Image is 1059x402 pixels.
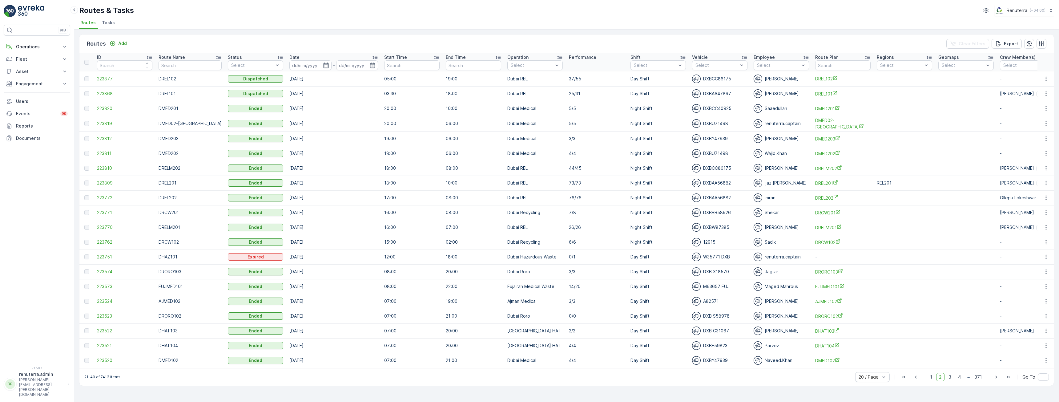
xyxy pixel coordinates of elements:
input: dd/mm/yyyy [336,60,378,70]
p: DMED203 [159,136,222,142]
p: Ended [249,136,262,142]
img: svg%3e [754,253,762,261]
a: DRELM202 [815,165,871,172]
img: svg%3e [692,149,701,158]
p: - [333,62,335,69]
img: svg%3e [754,297,762,306]
a: DRORO103 [815,269,871,275]
p: DREL101 [159,91,222,97]
a: DHAT103 [815,328,871,334]
p: End Time [446,54,466,60]
img: svg%3e [692,134,701,143]
a: 223524 [97,298,152,304]
p: Night Shift [630,150,686,156]
p: Date [289,54,300,60]
div: renuterra.captain [754,119,809,128]
p: 05:00 [384,76,440,82]
img: svg%3e [754,312,762,320]
td: [DATE] [286,176,381,190]
a: 223770 [97,224,152,230]
span: DRORO102 [815,313,871,319]
a: Reports [4,120,70,132]
td: [DATE] [286,116,381,131]
p: 5/5 [569,105,624,112]
p: Status [228,54,242,60]
td: [DATE] [286,279,381,294]
button: Export [992,39,1022,49]
p: Ended [249,269,262,275]
p: Add [118,40,127,47]
a: DMED202 [815,150,871,157]
a: 223522 [97,328,152,334]
p: Select [695,62,738,68]
input: Search [815,60,871,70]
p: Ended [249,357,262,363]
a: DREL102 [815,75,871,82]
td: [DATE] [286,86,381,101]
img: svg%3e [692,119,701,128]
p: Select [757,62,799,68]
img: svg%3e [692,327,701,335]
div: Wajid.Khan [754,149,809,158]
a: DHAT104 [815,343,871,349]
p: Ended [249,195,262,201]
a: DREL101 [815,91,871,97]
input: Search [446,60,501,70]
a: DMED102 [815,357,871,364]
span: 223521 [97,343,152,349]
p: - [1000,136,1055,142]
p: Documents [16,135,68,141]
p: - [1000,105,1055,112]
img: svg%3e [754,327,762,335]
img: svg%3e [754,119,762,128]
img: svg%3e [692,297,701,306]
p: Asset [16,68,58,75]
p: Night Shift [630,105,686,112]
td: [DATE] [286,323,381,338]
span: 223771 [97,209,152,216]
td: [DATE] [286,235,381,250]
p: Select [231,62,274,68]
div: Toggle Row Selected [84,91,89,96]
p: Dubai REL [507,76,563,82]
p: Ended [249,180,262,186]
button: Ended [228,135,283,142]
p: Performance [569,54,596,60]
span: 223762 [97,239,152,245]
p: Day Shift [630,91,686,97]
p: renuterra.admin [19,371,65,377]
div: Saaedullah [754,104,809,113]
td: [DATE] [286,250,381,264]
p: Engagement [16,81,58,87]
a: DRELM201 [815,224,871,231]
div: DXBCC40925 [692,104,747,113]
span: 223820 [97,105,152,112]
p: Night Shift [630,120,686,127]
p: Select [634,62,676,68]
p: Dubai Medical [507,120,563,127]
div: Toggle Row Selected [84,136,89,141]
div: Toggle Row Selected [84,106,89,111]
td: [DATE] [286,338,381,353]
img: svg%3e [754,238,762,246]
p: - [1000,120,1055,127]
a: DRCW201 [815,209,871,216]
a: 223809 [97,180,152,186]
p: 20:00 [384,105,440,112]
span: 2 [936,373,944,381]
p: Renuterra [1007,7,1027,14]
p: Vehicle [692,54,708,60]
a: 223877 [97,76,152,82]
span: 223812 [97,136,152,142]
span: DMED203 [815,136,871,142]
button: Clear Filters [946,39,989,49]
button: RRrenuterra.admin[PERSON_NAME][EMAIL_ADDRESS][PERSON_NAME][DOMAIN_NAME] [4,371,70,397]
img: svg%3e [754,356,762,365]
